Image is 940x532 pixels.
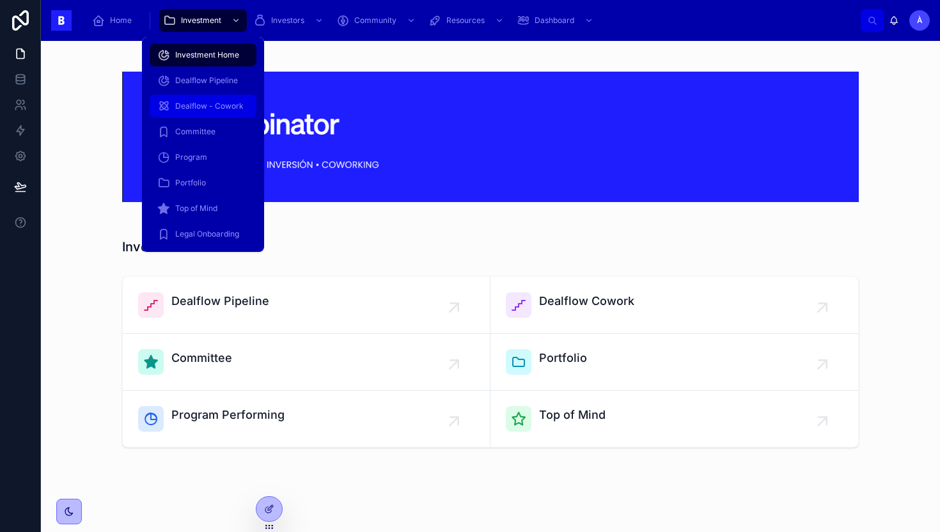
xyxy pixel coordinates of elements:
[171,349,232,367] span: Committee
[175,152,207,162] span: Program
[150,197,256,220] a: Top of Mind
[150,223,256,246] a: Legal Onboarding
[249,9,330,32] a: Investors
[333,9,422,32] a: Community
[123,391,490,447] a: Program Performing
[110,15,132,26] span: Home
[123,334,490,391] a: Committee
[490,391,858,447] a: Top of Mind
[88,9,141,32] a: Home
[181,15,221,26] span: Investment
[175,178,206,188] span: Portfolio
[171,406,285,424] span: Program Performing
[171,292,269,310] span: Dealflow Pipeline
[175,203,217,214] span: Top of Mind
[175,127,215,137] span: Committee
[150,120,256,143] a: Committee
[123,277,490,334] a: Dealflow Pipeline
[425,9,510,32] a: Resources
[82,6,861,35] div: scrollable content
[150,43,256,66] a: Investment Home
[122,238,191,256] h1: Investment
[917,15,923,26] span: À
[175,101,244,111] span: Dealflow - Cowork
[539,406,606,424] span: Top of Mind
[150,95,256,118] a: Dealflow - Cowork
[539,349,587,367] span: Portfolio
[446,15,485,26] span: Resources
[539,292,634,310] span: Dealflow Cowork
[175,229,239,239] span: Legal Onboarding
[175,50,239,60] span: Investment Home
[354,15,396,26] span: Community
[51,10,72,31] img: App logo
[150,69,256,92] a: Dealflow Pipeline
[535,15,574,26] span: Dashboard
[175,75,238,86] span: Dealflow Pipeline
[513,9,600,32] a: Dashboard
[122,72,859,202] img: 18590-Captura-de-Pantalla-2024-03-07-a-las-17.49.44.png
[150,146,256,169] a: Program
[490,277,858,334] a: Dealflow Cowork
[490,334,858,391] a: Portfolio
[271,15,304,26] span: Investors
[159,9,247,32] a: Investment
[150,171,256,194] a: Portfolio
